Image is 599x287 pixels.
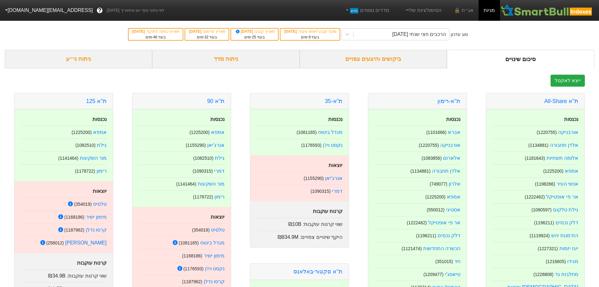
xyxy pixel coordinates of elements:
[204,35,208,39] span: 32
[427,207,444,212] small: ( 550012 )
[342,4,392,17] a: מדדים נוספיםחדש
[200,240,225,245] a: מגדל ביטוח
[152,50,300,68] div: ניתוח מדד
[402,246,422,251] small: ( 1121474 )
[198,181,225,187] a: מור השקעות
[192,227,209,232] small: ( 354019 )
[92,117,107,122] strong: נכנסות
[304,176,324,181] small: ( 1155290 )
[153,35,157,39] span: 46
[132,29,180,34] div: תאריך כניסה לתוקף :
[211,129,225,135] a: אמפא
[93,188,107,194] strong: יוצאות
[284,29,336,34] div: מועד קובע לאחוז ציבור :
[445,272,460,277] a: טיאסג'י
[430,181,447,187] small: ( 749077 )
[537,130,557,135] small: ( 1220755 )
[528,143,548,148] small: ( 1134881 )
[422,156,442,161] small: ( 1083856 )
[425,194,446,199] small: ( 1225200 )
[284,34,336,40] div: בעוד ימים
[234,34,275,40] div: בעוד ימים
[65,240,107,245] a: [PERSON_NAME]
[193,156,214,161] small: ( 1082510 )
[443,155,460,161] a: אלארום
[423,246,460,251] a: הכשרה התחדשות
[297,130,317,135] small: ( 1081165 )
[179,240,199,245] small: ( 1081165 )
[5,50,152,68] div: ניתוח ני״ע
[437,98,460,104] a: ת''א-רימון
[77,260,107,266] strong: קרנות עוקבות
[551,233,578,238] a: הזדמנות יהש
[293,268,342,275] a: ת''א סקטור-באלאנס
[75,169,95,174] small: ( 1178722 )
[332,188,342,194] a: דמרי
[278,234,298,240] span: ₪834.9M
[564,117,578,122] strong: נכנסות
[234,29,275,34] div: תאריך קובע :
[392,31,446,38] div: הרכבים חצי שנתי [DATE]
[329,163,342,168] strong: יוצאות
[21,269,107,280] div: שווי קרנות עוקבות :
[451,31,468,38] div: סוג עדכון
[257,231,342,241] div: היקף שינויים צפויים :
[86,227,107,232] a: קרסו נדלן
[432,168,460,174] a: אלדן תחבורה
[205,266,225,271] a: נקסט ויז'ן
[182,253,202,258] small: ( 1168186 )
[80,155,107,161] a: מור השקעות
[97,168,107,174] a: רימון
[438,233,460,238] a: דלק נכסים
[182,279,202,284] small: ( 1187962 )
[189,29,202,34] span: [DATE]
[58,156,78,161] small: ( 1141464 )
[449,181,460,187] a: אלרון
[311,189,331,194] small: ( 1090315 )
[551,75,585,87] button: ייצא לאקסל
[214,168,225,174] a: דמרי
[193,194,213,199] small: ( 1178722 )
[350,8,358,14] span: חדש
[553,207,578,212] a: גילת טלקום
[525,156,545,161] small: ( 1181643 )
[72,130,92,135] small: ( 1225200 )
[64,215,84,220] small: ( 1168186 )
[410,169,430,174] small: ( 1134881 )
[447,50,594,68] div: סיכום שינויים
[402,4,444,17] a: הסימולציות שלי
[531,207,552,212] small: ( 1080597 )
[193,169,213,174] small: ( 1090315 )
[48,273,65,278] span: ₪34.9B
[448,129,460,135] a: אברא
[98,6,102,15] span: ?
[544,98,578,104] a: ת''א All-Share
[533,272,553,277] small: ( 1228808 )
[407,220,427,225] small: ( 1222462 )
[447,194,460,199] a: אמפא
[86,98,107,104] a: ת''א 125
[64,227,84,232] small: ( 1187962 )
[424,272,444,277] small: ( 1209477 )
[419,143,439,148] small: ( 1220755 )
[288,221,301,227] span: ₪10B
[559,246,578,251] a: יעז יזמות
[538,246,558,251] small: ( 1227321 )
[550,142,578,148] a: אלדן תחבורה
[308,35,311,39] span: 9
[446,117,460,122] strong: נכנסות
[454,259,460,264] a: חד
[46,240,64,245] small: ( 258012 )
[530,233,550,238] small: ( 1119924 )
[86,214,107,220] a: מימון ישיר
[313,209,342,214] strong: קרנות עוקבות
[107,7,164,14] span: לפי נתוני סוף יום מתאריך [DATE]
[235,29,254,34] span: [DATE]
[301,143,321,148] small: ( 1176593 )
[186,143,206,148] small: ( 1155290 )
[534,220,554,225] small: ( 1196211 )
[252,35,256,39] span: 25
[535,181,555,187] small: ( 1198266 )
[204,279,225,284] a: קרסו נדלן
[215,155,225,161] a: גילת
